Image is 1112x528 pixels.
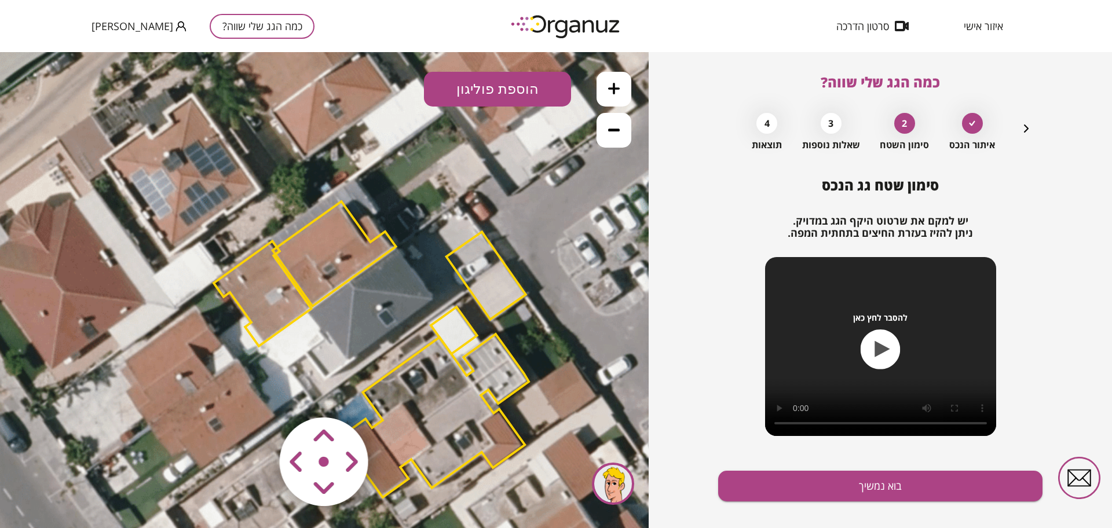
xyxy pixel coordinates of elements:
h2: יש למקם את שרטוט היקף הגג במדויק. ניתן להזיז בעזרת החיצים בתחתית המפה. [718,215,1042,240]
span: סימון השטח [880,140,929,151]
button: כמה הגג שלי שווה? [210,14,314,39]
button: בוא נמשיך [718,471,1042,501]
div: 2 [894,113,915,134]
button: סרטון הדרכה [819,20,926,32]
img: vector-smart-object-copy.png [255,341,394,479]
span: איתור הנכס [949,140,995,151]
span: סימון שטח גג הנכס [822,175,939,195]
button: הוספת פוליגון [424,20,571,54]
img: logo [503,10,630,42]
button: [PERSON_NAME] [92,19,186,34]
button: איזור אישי [946,20,1020,32]
span: תוצאות [752,140,782,151]
div: 4 [756,113,777,134]
span: להסבר לחץ כאן [853,313,908,322]
span: כמה הגג שלי שווה? [821,72,940,91]
span: איזור אישי [964,20,1003,32]
span: [PERSON_NAME] [92,20,173,32]
span: שאלות נוספות [802,140,860,151]
span: סרטון הדרכה [836,20,889,32]
div: 3 [821,113,842,134]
